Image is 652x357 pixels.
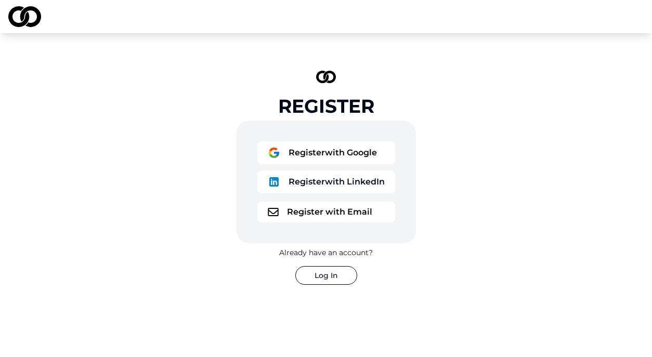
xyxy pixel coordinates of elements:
img: logo [268,147,280,159]
img: logo [268,176,280,188]
button: logoRegister with Email [257,202,395,222]
div: Already have an account? [279,247,373,258]
img: logo [268,208,279,216]
img: logo [8,6,41,27]
button: logoRegisterwith LinkedIn [257,170,395,193]
button: Log In [295,266,357,285]
img: logo [316,71,336,83]
button: logoRegisterwith Google [257,141,395,164]
div: Register [278,96,374,116]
